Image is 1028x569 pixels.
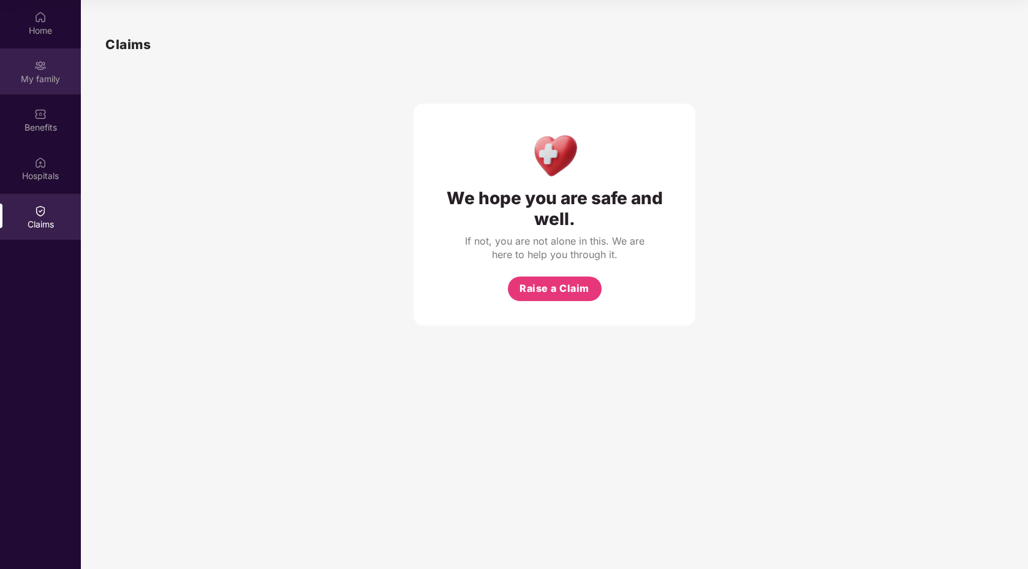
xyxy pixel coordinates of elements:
[508,277,602,301] button: Raise a Claim
[34,205,47,217] img: svg+xml;base64,PHN2ZyBpZD0iQ2xhaW0iIHhtbG5zPSJodHRwOi8vd3d3LnczLm9yZy8yMDAwL3N2ZyIgd2lkdGg9IjIwIi...
[34,11,47,23] img: svg+xml;base64,PHN2ZyBpZD0iSG9tZSIgeG1sbnM9Imh0dHA6Ly93d3cudzMub3JnLzIwMDAvc3ZnIiB3aWR0aD0iMjAiIG...
[34,156,47,169] img: svg+xml;base64,PHN2ZyBpZD0iSG9zcGl0YWxzIiB4bWxucz0iaHR0cDovL3d3dy53My5vcmcvMjAwMC9zdmciIHdpZHRoPS...
[34,108,47,120] img: svg+xml;base64,PHN2ZyBpZD0iQmVuZWZpdHMiIHhtbG5zPSJodHRwOi8vd3d3LnczLm9yZy8yMDAwL3N2ZyIgd2lkdGg9Ij...
[438,188,671,229] div: We hope you are safe and well.
[34,59,47,72] img: svg+xml;base64,PHN2ZyB3aWR0aD0iMjAiIGhlaWdodD0iMjAiIHZpZXdCb3g9IjAgMCAyMCAyMCIgZmlsbD0ibm9uZSIgeG...
[105,34,151,55] h1: Claims
[520,281,589,296] span: Raise a Claim
[528,128,581,181] img: Health Care
[463,234,646,261] div: If not, you are not alone in this. We are here to help you through it.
